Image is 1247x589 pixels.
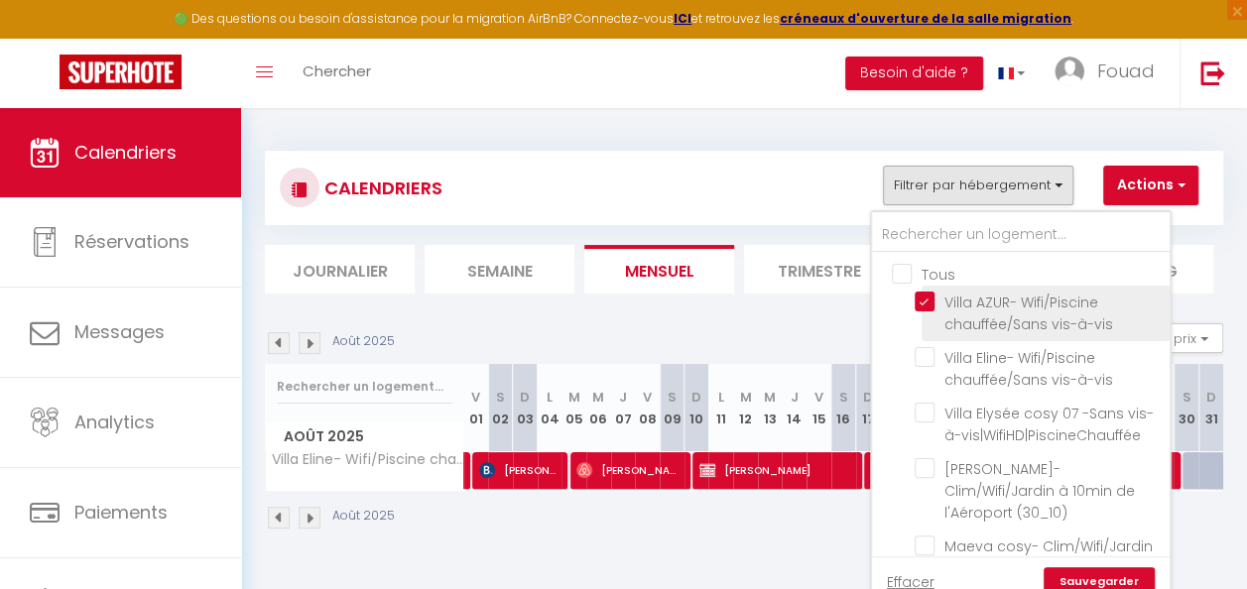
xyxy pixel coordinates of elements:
[277,369,452,405] input: Rechercher un logement...
[425,245,574,294] li: Semaine
[699,451,850,489] span: [PERSON_NAME]
[303,60,371,81] span: Chercher
[668,388,677,407] abbr: S
[561,364,586,452] th: 05
[807,364,831,452] th: 15
[1040,39,1180,108] a: ... Fouad
[584,245,734,294] li: Mensuel
[266,422,463,451] span: Août 2025
[845,57,983,90] button: Besoin d'aide ?
[586,364,611,452] th: 06
[708,364,733,452] th: 11
[74,229,189,254] span: Réservations
[1097,59,1155,83] span: Fouad
[619,388,627,407] abbr: J
[520,388,530,407] abbr: D
[758,364,783,452] th: 13
[744,245,894,294] li: Trimestre
[872,217,1170,253] input: Rechercher un logement...
[764,388,776,407] abbr: M
[839,388,848,407] abbr: S
[568,388,580,407] abbr: M
[60,55,182,89] img: Super Booking
[944,348,1113,390] span: Villa Eline- Wifi/Piscine chauffée/Sans vis-à-vis
[814,388,823,407] abbr: V
[856,364,881,452] th: 17
[74,140,177,165] span: Calendriers
[733,364,758,452] th: 12
[674,10,691,27] a: ICI
[611,364,636,452] th: 07
[538,364,562,452] th: 04
[471,388,480,407] abbr: V
[74,410,155,434] span: Analytics
[488,364,513,452] th: 02
[479,451,559,489] span: [PERSON_NAME]
[576,451,680,489] span: [PERSON_NAME]
[782,364,807,452] th: 14
[635,364,660,452] th: 08
[863,388,873,407] abbr: D
[513,364,538,452] th: 03
[1198,364,1223,452] th: 31
[944,404,1154,445] span: Villa Elysée cosy 07 -Sans vis-à-vis|WifiHD|PiscineChauffée
[269,452,467,467] span: Villa Eline- Wifi/Piscine chauffée/Sans vis-à-vis
[691,388,701,407] abbr: D
[1103,166,1198,205] button: Actions
[332,507,395,526] p: Août 2025
[685,364,709,452] th: 10
[74,500,168,525] span: Paiements
[1206,388,1216,407] abbr: D
[332,332,395,351] p: Août 2025
[883,166,1073,205] button: Filtrer par hébergement
[288,39,386,108] a: Chercher
[643,388,652,407] abbr: V
[944,459,1135,523] span: [PERSON_NAME]- Clim/Wifi/Jardin à 10min de l'Aéroport (30_10)
[1182,388,1190,407] abbr: S
[780,10,1071,27] a: créneaux d'ouverture de la salle migration
[16,8,75,67] button: Ouvrir le widget de chat LiveChat
[739,388,751,407] abbr: M
[1174,364,1198,452] th: 30
[1055,57,1084,86] img: ...
[718,388,724,407] abbr: L
[265,245,415,294] li: Journalier
[1200,60,1225,85] img: logout
[547,388,553,407] abbr: L
[496,388,505,407] abbr: S
[464,364,489,452] th: 01
[831,364,856,452] th: 16
[660,364,685,452] th: 09
[592,388,604,407] abbr: M
[74,319,165,344] span: Messages
[791,388,799,407] abbr: J
[319,166,442,210] h3: CALENDRIERS
[944,293,1113,334] span: Villa AZUR- Wifi/Piscine chauffée/Sans vis-à-vis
